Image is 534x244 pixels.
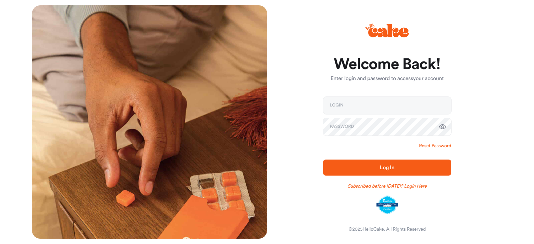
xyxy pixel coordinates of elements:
p: Enter login and password to access your account [323,75,451,83]
img: legit-script-certified.png [376,196,398,214]
h1: Welcome Back! [323,56,451,72]
div: © 2025 HelloCake. All Rights Reserved [348,226,426,233]
span: Log In [380,165,394,170]
a: Subscribed before [DATE]? Login Here [348,183,427,190]
button: Log In [323,160,451,176]
a: Reset Password [419,143,451,149]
